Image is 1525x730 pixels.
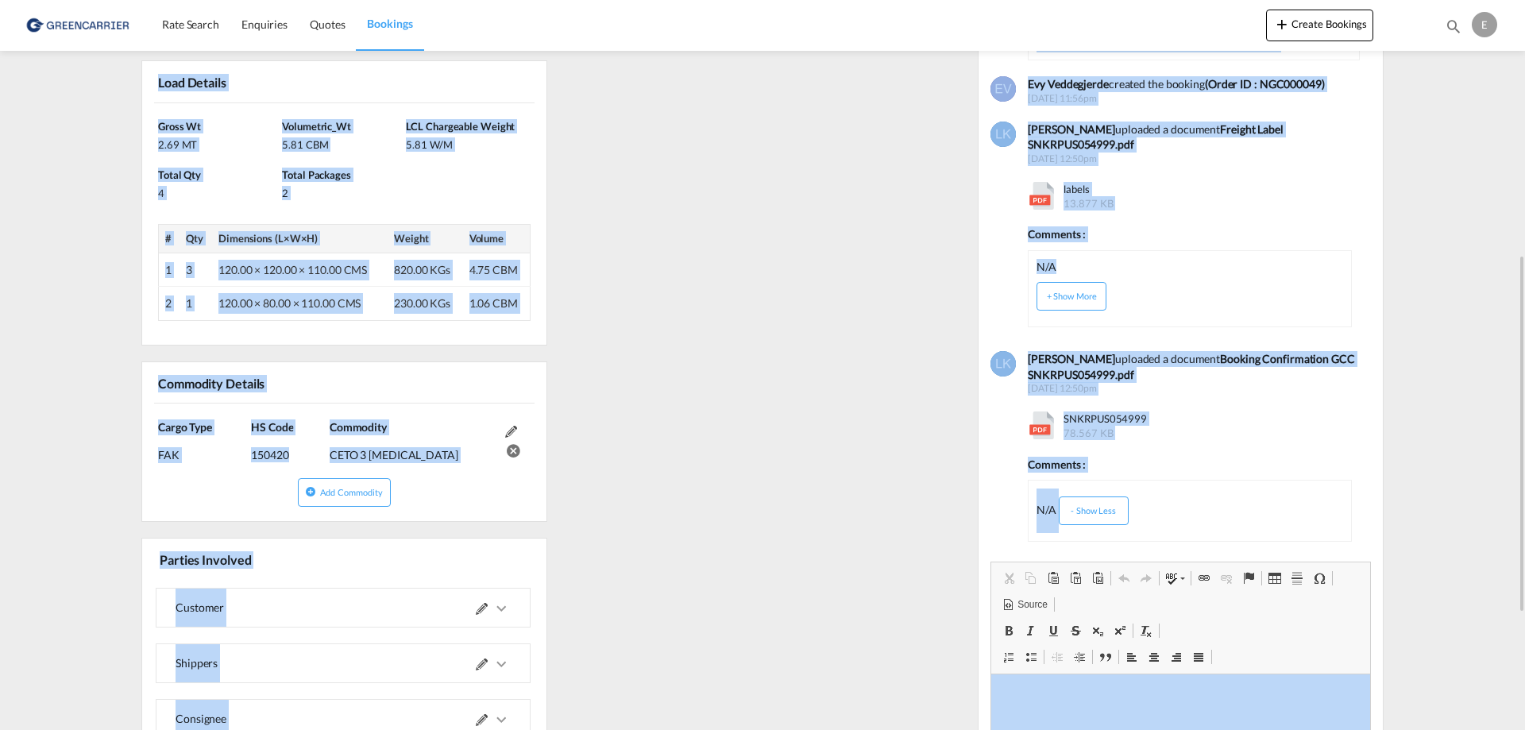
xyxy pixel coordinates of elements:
span: 230.00 KGs [394,296,450,310]
div: 2 [282,182,402,200]
span: 4.75 CBM [469,263,518,276]
a: Insert/Remove Numbered List [998,647,1020,667]
span: 120.00 × 120.00 × 110.00 CMS [218,263,367,276]
div: Commodity Details [154,369,341,396]
button: + Show More [1037,282,1106,311]
span: Total Packages [282,168,351,181]
b: Evy Veddegjerde [1028,77,1109,91]
a: Insert/Remove Bulleted List [1020,647,1042,667]
md-icon: icons/ic_keyboard_arrow_right_black_24px.svg [492,655,511,674]
span: 1.06 CBM [469,296,518,310]
span: Commodity [330,420,387,434]
div: Load Details [154,68,233,95]
a: Link (Ctrl+K) [1193,568,1215,589]
span: LCL Chargeable Weight [406,120,515,133]
span: labels [1060,182,1113,211]
b: [PERSON_NAME] [1028,352,1115,365]
img: 29UyZuD10vqyZrEyn7etwgggVhnYPYmvAA3n5qn+neXBm6+Vpk3KGj74PEd8tOuQ9B+zRBZv3BPrfEsnuRGAJejEAgErBBCAl... [990,122,1016,147]
span: Total Qty [158,168,201,181]
span: Consignee [176,712,226,725]
div: Parties Involved [156,545,341,573]
span: 13.877 KB [1064,197,1113,210]
span: [DATE] 12:50pm [1028,382,1359,396]
span: Enquiries [241,17,288,31]
span: 820.00 KGs [394,263,450,276]
a: Unlink [1215,568,1237,589]
span: Gross Wt [158,120,201,133]
div: CETO 3 Fish oil [330,435,497,463]
div: uploaded a document [1028,122,1359,153]
div: N/A [1037,503,1056,516]
a: Source [998,594,1052,615]
th: Weight [388,225,463,253]
span: [DATE] 11:56pm [1028,92,1359,106]
td: 2 [159,287,180,321]
span: Shippers [176,656,218,670]
a: Paste (Ctrl+V) [1042,568,1064,589]
md-icon: icon-plus-circle [305,486,316,497]
a: Anchor [1237,568,1260,589]
md-icon: icon-plus 400-fg [1272,14,1291,33]
span: Customer [176,601,224,614]
span: [DATE] 12:50pm [1028,153,1359,166]
md-icon: Edit [505,426,517,438]
span: Bookings [367,17,412,30]
a: Insert Horizontal Line [1286,568,1308,589]
div: 5.81 W/M [406,133,526,152]
span: Cargo Type [158,420,212,434]
a: Table [1264,568,1286,589]
img: e39c37208afe11efa9cb1d7a6ea7d6f5.png [24,7,131,43]
div: 4 [158,182,278,200]
span: Add Commodity [320,487,383,497]
span: Source [1015,598,1047,612]
th: Qty [180,225,212,253]
a: Subscript [1087,620,1109,641]
a: Align Left [1121,647,1143,667]
a: Insert Special Character [1308,568,1330,589]
a: Block Quote [1095,647,1117,667]
img: TgafzL1lJIoBk3II6yncBaBYIdQU+GslZ2bJdFi3eEFRefLhZBOBDFjK+B98FEIWvWSD0RVzs+pO8gBBAcnbBHBmCADS7BX0R... [990,76,1016,102]
md-icon: icons/ic_keyboard_arrow_right_black_24px.svg [492,599,511,618]
a: Increase Indent [1068,647,1091,667]
a: Copy (Ctrl+C) [1020,568,1042,589]
div: E [1472,12,1497,37]
th: Volume [463,225,531,253]
a: Center [1143,647,1165,667]
td: 3 [180,253,212,287]
a: Align Right [1165,647,1187,667]
div: created the booking [1028,76,1359,92]
div: uploaded a document [1028,351,1359,382]
a: Strikethrough [1064,620,1087,641]
th: # [159,225,180,253]
a: Spell Check As You Type [1161,568,1189,589]
a: Paste from Word [1087,568,1109,589]
a: Paste as plain text (Ctrl+Shift+V) [1064,568,1087,589]
div: icon-magnify [1445,17,1462,41]
a: Cut (Ctrl+X) [998,568,1020,589]
span: SNKRPUS054999 [1060,411,1147,440]
div: 150420 [251,435,326,463]
a: Justify [1187,647,1210,667]
td: 1 [159,253,180,287]
div: N/A [1037,259,1056,275]
div: FAK [158,435,251,463]
button: icon-plus 400-fgCreate Bookings [1266,10,1373,41]
button: - Show Less [1059,496,1129,525]
div: 5.81 CBM [282,133,402,152]
button: icon-plus-circleAdd Commodity [298,478,390,507]
a: Decrease Indent [1046,647,1068,667]
a: Undo (Ctrl+Z) [1113,568,1135,589]
b: [PERSON_NAME] [1028,122,1115,136]
span: 120.00 × 80.00 × 110.00 CMS [218,296,361,310]
body: Editor, editor2 [16,16,363,33]
md-icon: icons/ic_keyboard_arrow_right_black_24px.svg [492,710,511,729]
a: Remove Format [1135,620,1157,641]
td: 1 [180,287,212,321]
a: Italic (Ctrl+I) [1020,620,1042,641]
md-icon: icon-magnify [1445,17,1462,35]
div: Comments : [1028,449,1351,473]
span: Quotes [310,17,345,31]
a: Superscript [1109,620,1131,641]
md-icon: icon-cancel [505,441,517,453]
